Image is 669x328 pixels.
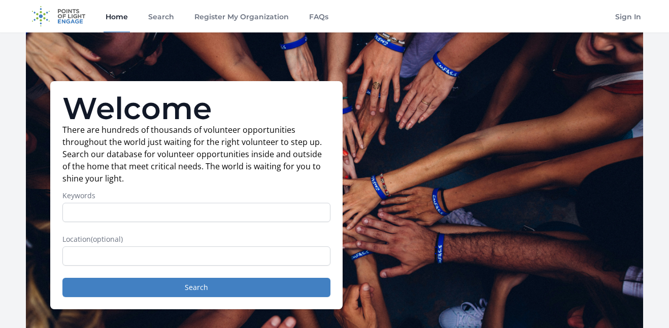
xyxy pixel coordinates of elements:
h1: Welcome [62,93,330,124]
p: There are hundreds of thousands of volunteer opportunities throughout the world just waiting for ... [62,124,330,185]
label: Keywords [62,191,330,201]
button: Search [62,278,330,297]
label: Location [62,234,330,244]
span: (optional) [91,234,123,244]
